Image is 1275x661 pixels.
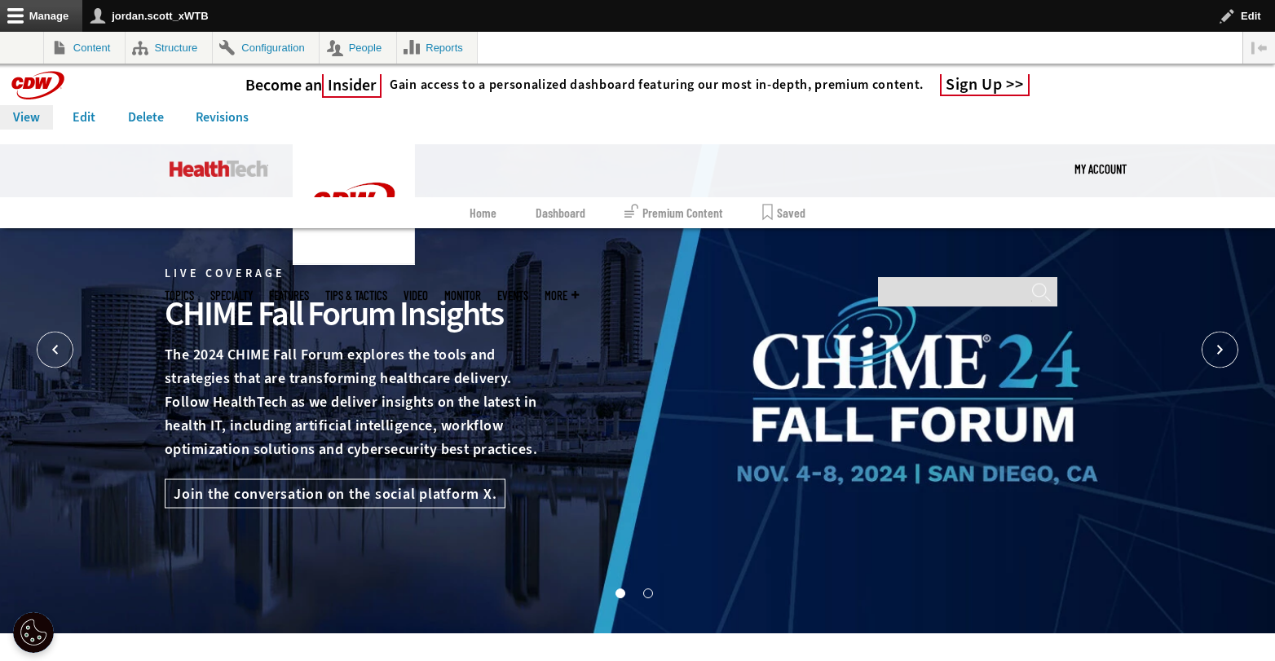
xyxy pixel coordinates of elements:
[497,289,528,302] a: Events
[269,289,309,302] a: Features
[382,77,924,93] a: Gain access to a personalized dashboard featuring our most in-depth, premium content.
[1243,32,1275,64] button: Vertical orientation
[165,479,505,509] a: Join the conversation on the social platform X.
[13,612,54,653] button: Open Preferences
[390,77,924,93] h4: Gain access to a personalized dashboard featuring our most in-depth, premium content.
[940,74,1030,96] a: Sign Up
[545,289,579,302] span: More
[322,74,382,98] span: Insider
[536,197,585,228] a: Dashboard
[293,252,415,269] a: CDW
[325,289,387,302] a: Tips & Tactics
[115,105,177,130] a: Delete
[404,289,428,302] a: Video
[170,161,268,177] img: Home
[643,588,651,597] button: 2 of 2
[165,343,543,460] p: The 2024 CHIME Fall Forum explores the tools and strategies that are transforming healthcare deli...
[624,197,723,228] a: Premium Content
[213,32,319,64] a: Configuration
[245,75,382,95] a: Become anInsider
[44,32,125,64] a: Content
[126,32,212,64] a: Structure
[397,32,478,64] a: Reports
[165,289,194,302] span: Topics
[444,289,481,302] a: MonITor
[210,289,253,302] span: Specialty
[60,105,108,130] a: Edit
[1074,144,1127,193] div: User menu
[37,332,73,368] button: Prev
[615,588,624,597] button: 1 of 2
[762,197,805,228] a: Saved
[320,32,396,64] a: People
[470,197,496,228] a: Home
[1202,332,1238,368] button: Next
[293,144,415,265] img: Home
[13,612,54,653] div: Cookie Settings
[245,75,382,95] h3: Become an
[1074,144,1127,193] a: My Account
[183,105,262,130] a: Revisions
[165,292,543,336] div: CHIME Fall Forum Insights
